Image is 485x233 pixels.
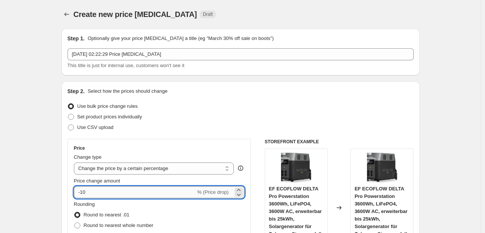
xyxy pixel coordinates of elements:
[74,186,196,198] input: -15
[74,10,197,18] span: Create new price [MEDICAL_DATA]
[68,48,414,60] input: 30% off holiday sale
[61,9,72,20] button: Price change jobs
[77,114,142,120] span: Set product prices individually
[77,124,114,130] span: Use CSV upload
[74,145,85,151] h3: Price
[68,63,184,68] span: This title is just for internal use, customers won't see it
[68,35,85,42] h2: Step 1.
[77,103,138,109] span: Use bulk price change rules
[74,178,120,184] span: Price change amount
[203,11,213,17] span: Draft
[87,35,273,42] p: Optionally give your price [MEDICAL_DATA] a title (eg "March 30% off sale on boots")
[281,153,311,183] img: 61R4AtTBMjL._AC_SL1500_80x.jpg
[87,87,167,95] p: Select how the prices should change
[367,153,397,183] img: 61R4AtTBMjL._AC_SL1500_80x.jpg
[74,201,95,207] span: Rounding
[68,87,85,95] h2: Step 2.
[84,212,129,218] span: Round to nearest .01
[84,222,153,228] span: Round to nearest whole number
[237,164,244,172] div: help
[74,154,102,160] span: Change type
[197,189,229,195] span: % (Price drop)
[265,139,414,145] h6: STOREFRONT EXAMPLE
